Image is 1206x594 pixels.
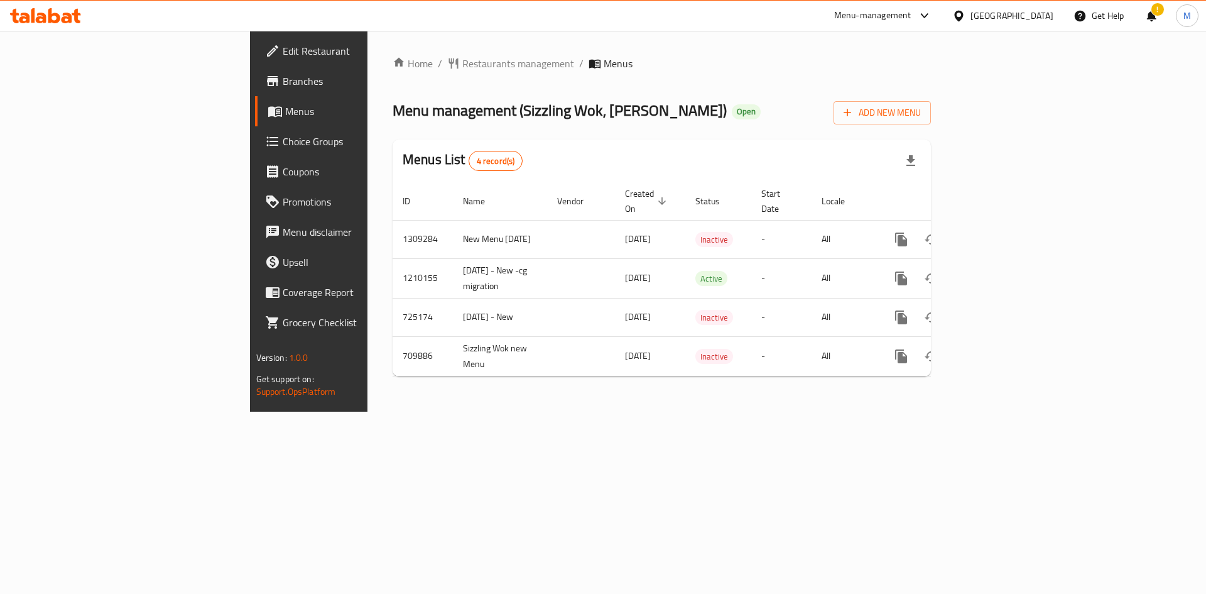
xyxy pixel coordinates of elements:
td: All [812,336,876,376]
span: [DATE] [625,270,651,286]
h2: Menus List [403,150,523,171]
span: 4 record(s) [469,155,523,167]
button: more [886,302,916,333]
span: Inactive [695,311,733,325]
a: Grocery Checklist [255,307,452,338]
td: - [751,336,812,376]
td: All [812,258,876,298]
td: New Menu [DATE] [453,220,547,258]
span: Open [732,106,761,117]
a: Restaurants management [447,56,574,71]
a: Choice Groups [255,126,452,157]
button: more [886,341,916,371]
span: Created On [625,186,670,216]
div: [GEOGRAPHIC_DATA] [970,9,1053,23]
span: Name [463,194,501,209]
span: Grocery Checklist [283,315,442,330]
button: Add New Menu [834,101,931,124]
td: - [751,220,812,258]
th: Actions [876,182,1017,221]
nav: breadcrumb [393,56,931,71]
span: [DATE] [625,231,651,247]
span: M [1183,9,1191,23]
a: Coverage Report [255,277,452,307]
span: Upsell [283,255,442,270]
span: Start Date [761,186,796,216]
span: Choice Groups [283,134,442,149]
td: [DATE] - New -cg migration [453,258,547,298]
td: - [751,298,812,336]
span: Version: [256,349,287,366]
div: Menu-management [834,8,911,23]
a: Coupons [255,157,452,187]
div: Total records count [469,151,523,171]
span: [DATE] [625,348,651,364]
span: Menus [604,56,633,71]
li: / [579,56,584,71]
span: [DATE] [625,309,651,325]
span: Status [695,194,736,209]
button: more [886,263,916,294]
span: Inactive [695,349,733,364]
span: Coverage Report [283,285,442,300]
td: - [751,258,812,298]
a: Edit Restaurant [255,36,452,66]
div: Export file [896,146,926,176]
span: Promotions [283,194,442,209]
span: Inactive [695,233,733,247]
span: ID [403,194,426,209]
span: Menus [285,104,442,119]
a: Menus [255,96,452,126]
td: Sizzling Wok new Menu [453,336,547,376]
button: Change Status [916,302,947,333]
span: Menu management ( Sizzling Wok, [PERSON_NAME] ) [393,96,727,124]
a: Support.OpsPlatform [256,383,336,400]
button: Change Status [916,224,947,255]
span: Coupons [283,164,442,179]
span: Menu disclaimer [283,224,442,239]
span: Active [695,272,727,286]
span: Get support on: [256,371,314,387]
a: Upsell [255,247,452,277]
span: Add New Menu [844,105,921,121]
div: Open [732,104,761,119]
td: All [812,298,876,336]
button: Change Status [916,341,947,371]
button: more [886,224,916,255]
td: [DATE] - New [453,298,547,336]
td: All [812,220,876,258]
table: enhanced table [393,182,1017,377]
span: Locale [822,194,861,209]
span: Restaurants management [462,56,574,71]
span: 1.0.0 [289,349,308,366]
a: Promotions [255,187,452,217]
span: Vendor [557,194,600,209]
span: Edit Restaurant [283,43,442,58]
a: Branches [255,66,452,96]
span: Branches [283,74,442,89]
button: Change Status [916,263,947,294]
a: Menu disclaimer [255,217,452,247]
